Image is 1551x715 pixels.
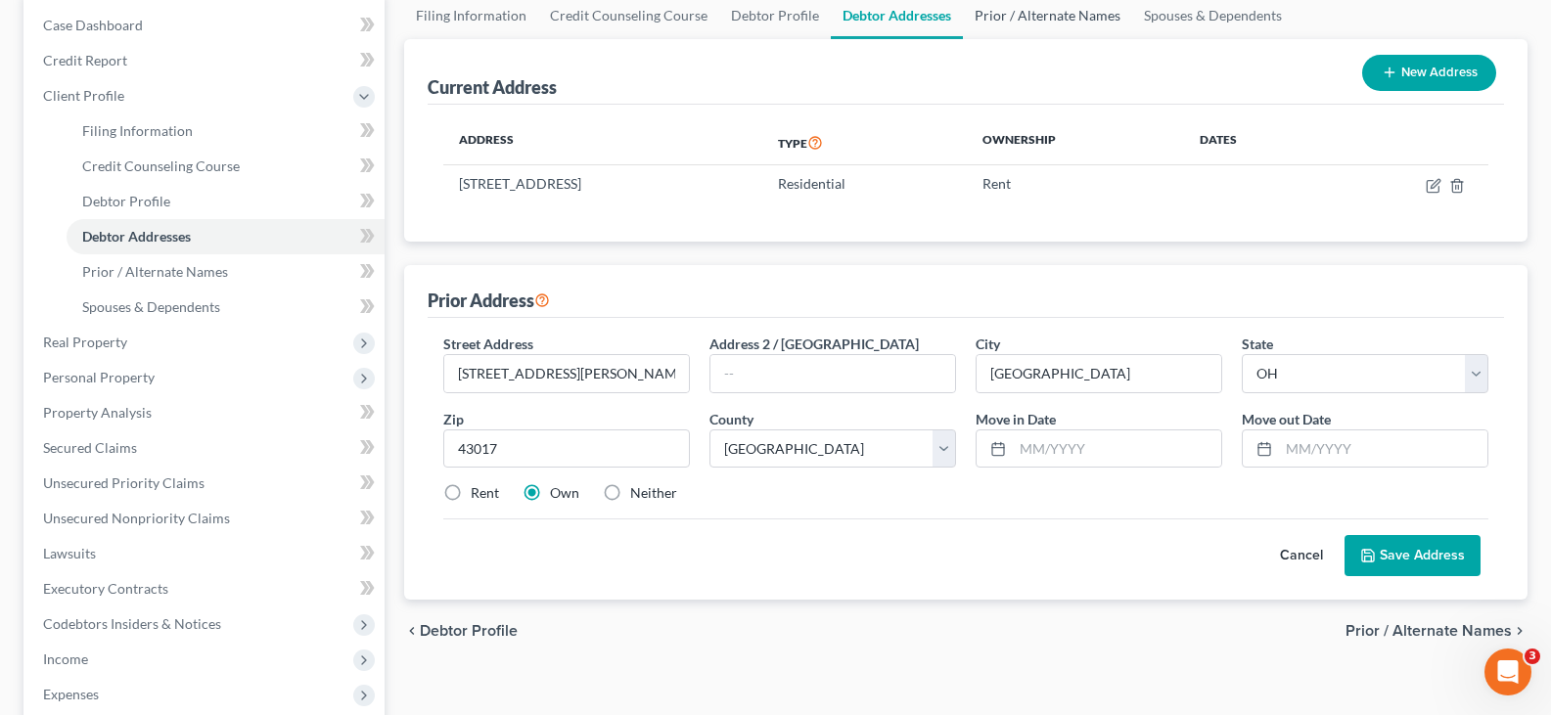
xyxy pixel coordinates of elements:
span: Real Property [43,334,127,350]
span: Move out Date [1242,411,1331,427]
td: Residential [762,165,967,202]
div: Current Address [428,75,557,99]
span: Expenses [43,686,99,702]
span: Unsecured Priority Claims [43,474,205,491]
span: Debtor Profile [420,623,518,639]
span: Personal Property [43,369,155,385]
span: Case Dashboard [43,17,143,33]
td: Rent [967,165,1184,202]
a: Executory Contracts [27,571,385,606]
span: Income [43,650,88,667]
button: New Address [1362,55,1496,91]
span: Credit Report [43,52,127,68]
label: Rent [471,483,499,503]
span: Prior / Alternate Names [1346,623,1512,639]
span: Debtor Profile [82,193,170,209]
span: Prior / Alternate Names [82,263,228,280]
label: Neither [630,483,677,503]
iframe: Intercom live chat [1484,648,1531,695]
span: Lawsuits [43,545,96,561]
input: MM/YYYY [1279,430,1487,468]
a: Credit Counseling Course [67,149,385,184]
i: chevron_left [404,623,420,639]
a: Secured Claims [27,430,385,466]
input: -- [710,355,955,392]
span: Filing Information [82,122,193,139]
a: Debtor Addresses [67,219,385,254]
span: Codebtors Insiders & Notices [43,615,221,632]
span: Property Analysis [43,404,152,421]
span: Debtor Addresses [82,228,191,245]
button: Save Address [1345,535,1481,576]
input: MM/YYYY [1013,430,1221,468]
span: Zip [443,411,464,427]
a: Filing Information [67,113,385,149]
span: 3 [1525,648,1540,664]
input: Enter city... [977,355,1221,392]
a: Lawsuits [27,536,385,571]
label: Own [550,483,579,503]
i: chevron_right [1512,623,1528,639]
td: [STREET_ADDRESS] [443,165,762,202]
a: Spouses & Dependents [67,290,385,325]
a: Debtor Profile [67,184,385,219]
button: chevron_left Debtor Profile [404,623,518,639]
span: Executory Contracts [43,580,168,597]
span: Client Profile [43,87,124,104]
input: XXXXX [443,429,690,469]
a: Case Dashboard [27,8,385,43]
span: Move in Date [976,411,1056,427]
button: Prior / Alternate Names chevron_right [1346,623,1528,639]
input: Enter street address [444,355,689,392]
span: Street Address [443,335,533,352]
span: Credit Counseling Course [82,157,240,174]
label: Address 2 / [GEOGRAPHIC_DATA] [709,334,919,354]
a: Credit Report [27,43,385,78]
a: Unsecured Nonpriority Claims [27,501,385,536]
span: City [976,335,1000,352]
div: Prior Address [428,289,550,312]
a: Property Analysis [27,395,385,430]
a: Unsecured Priority Claims [27,466,385,501]
a: Prior / Alternate Names [67,254,385,290]
span: Spouses & Dependents [82,298,220,315]
th: Dates [1184,120,1326,165]
span: State [1242,335,1273,352]
th: Type [762,120,967,165]
button: Cancel [1258,536,1345,575]
span: County [709,411,753,427]
span: Unsecured Nonpriority Claims [43,510,230,526]
th: Ownership [967,120,1184,165]
span: Secured Claims [43,439,137,456]
th: Address [443,120,762,165]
